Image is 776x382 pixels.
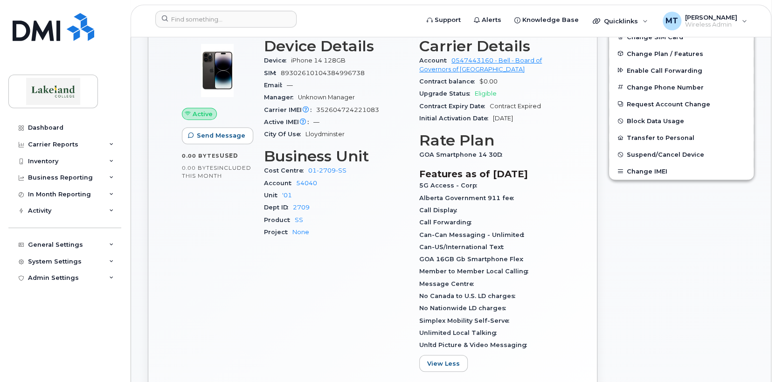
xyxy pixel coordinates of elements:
a: Support [420,11,467,29]
button: Change IMEI [609,163,754,180]
button: Request Account Change [609,96,754,112]
span: Eligible [475,90,497,97]
span: Active [193,110,213,118]
button: Transfer to Personal [609,129,754,146]
span: $0.00 [479,78,498,85]
span: Wireless Admin [685,21,737,28]
h3: Business Unit [264,148,408,165]
a: 0547443160 - Bell - Board of Governors of [GEOGRAPHIC_DATA] [419,57,542,72]
span: View Less [427,359,460,368]
span: 5G Access - Corp [419,182,482,189]
a: SS [295,216,303,223]
a: None [292,229,309,236]
button: Block Data Usage [609,112,754,129]
span: GOA 16GB Gb Smartphone Flex [419,256,528,263]
a: Knowledge Base [508,11,585,29]
span: Device [264,57,291,64]
span: GOA Smartphone 14 30D [419,151,507,158]
h3: Device Details [264,38,408,55]
span: Account [419,57,451,64]
span: Email [264,82,287,89]
span: Can-Can Messaging - Unlimited [419,231,529,238]
span: Dept ID [264,204,293,211]
span: Contract Expiry Date [419,103,490,110]
span: 0.00 Bytes [182,153,220,159]
span: [DATE] [493,115,513,122]
span: Unltd Picture & Video Messaging [419,341,532,348]
span: — [287,82,293,89]
span: Support [435,15,461,25]
a: 54040 [296,180,317,187]
button: Change Plan / Features [609,45,754,62]
div: Quicklinks [586,12,654,30]
span: Lloydminster [305,131,345,138]
span: Project [264,229,292,236]
span: 352604724221083 [316,106,379,113]
span: iPhone 14 128GB [291,57,346,64]
a: Alerts [467,11,508,29]
span: Enable Call Forwarding [627,67,702,74]
span: No Canada to U.S. LD charges [419,292,520,299]
span: No Nationwide LD charges [419,305,511,312]
span: Member to Member Local Calling [419,268,533,275]
span: Active IMEI [264,118,313,125]
span: Upgrade Status [419,90,475,97]
button: Change Phone Number [609,79,754,96]
a: '01 [282,192,292,199]
span: Carrier IMEI [264,106,316,113]
span: SIM [264,69,281,76]
a: 01-2709-SS [308,167,346,174]
button: Suspend/Cancel Device [609,146,754,163]
span: Call Forwarding [419,219,476,226]
span: Unlimited Local Talking [419,329,501,336]
span: Contract Expired [490,103,541,110]
span: Unit [264,192,282,199]
span: Product [264,216,295,223]
span: — [313,118,319,125]
span: Unknown Manager [298,94,355,101]
span: Quicklinks [604,17,638,25]
button: Enable Call Forwarding [609,62,754,79]
span: Manager [264,94,298,101]
span: Message Centre [419,280,478,287]
h3: Rate Plan [419,132,563,149]
span: Change Plan / Features [627,50,703,57]
span: included this month [182,164,251,180]
input: Find something... [155,11,297,28]
span: Simplex Mobility Self-Serve [419,317,514,324]
span: Call Display [419,207,462,214]
button: View Less [419,355,468,372]
button: Send Message [182,127,253,144]
img: image20231002-3703462-njx0qo.jpeg [189,42,245,98]
span: Can-US/International Text [419,243,508,250]
span: Send Message [197,131,245,140]
span: Cost Centre [264,167,308,174]
span: Contract balance [419,78,479,85]
span: [PERSON_NAME] [685,14,737,21]
span: City Of Use [264,131,305,138]
span: Alerts [482,15,501,25]
h3: Carrier Details [419,38,563,55]
span: used [220,152,238,159]
h3: Features as of [DATE] [419,168,563,180]
span: Knowledge Base [522,15,579,25]
span: Account [264,180,296,187]
span: Initial Activation Date [419,115,493,122]
div: Margaret Templeton [656,12,754,30]
span: 0.00 Bytes [182,165,217,171]
span: Suspend/Cancel Device [627,151,704,158]
span: 89302610104384996738 [281,69,365,76]
span: Alberta Government 911 fee [419,194,519,201]
a: 2709 [293,204,310,211]
span: MT [665,15,678,27]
